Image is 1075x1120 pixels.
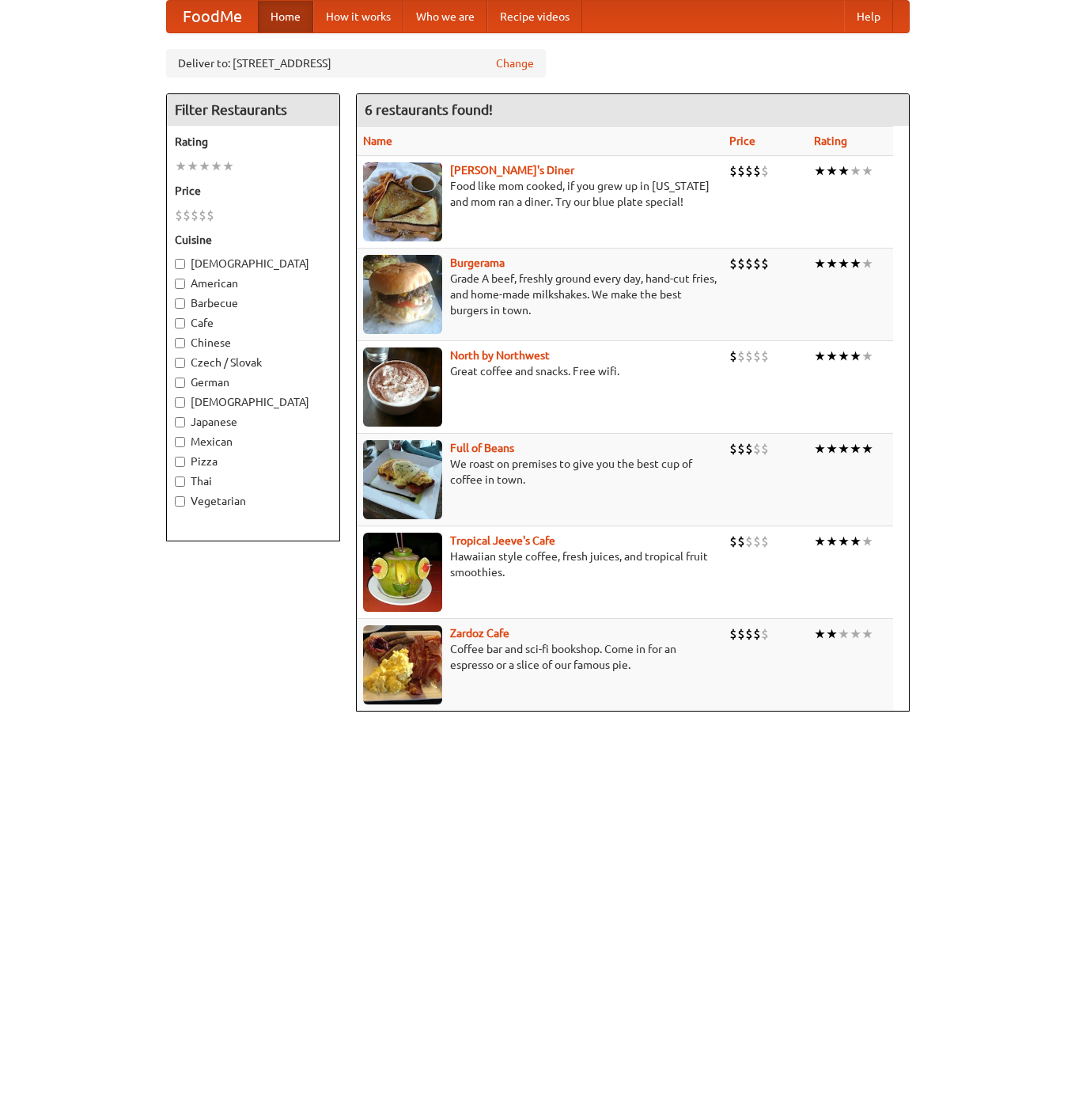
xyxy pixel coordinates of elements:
[363,625,442,704] img: zardoz.jpg
[729,440,737,457] li: $
[175,295,331,311] label: Barbecue
[175,259,185,269] input: [DEMOGRAPHIC_DATA]
[365,102,493,117] ng-pluralize: 6 restaurants found!
[761,162,769,180] li: $
[450,442,514,454] a: Full of Beans
[166,49,546,78] div: Deliver to: [STREET_ADDRESS]
[363,549,717,580] p: Hawaiian style coffee, fresh juices, and tropical fruit smoothies.
[745,162,753,180] li: $
[167,1,258,32] a: FoodMe
[737,162,745,180] li: $
[826,533,838,550] li: ★
[737,255,745,272] li: $
[761,440,769,457] li: $
[199,207,206,224] li: $
[745,255,753,272] li: $
[861,440,873,457] li: ★
[175,374,331,390] label: German
[814,255,826,272] li: ★
[814,533,826,550] li: ★
[363,641,717,673] p: Coffee bar and sci-fi bookshop. Come in for an espresso or a slice of our famous pie.
[838,347,850,365] li: ★
[191,207,199,224] li: $
[450,349,550,362] a: North by Northwest
[850,440,861,457] li: ★
[814,162,826,180] li: ★
[838,533,850,550] li: ★
[826,625,838,643] li: ★
[175,183,331,199] h5: Price
[450,534,555,547] a: Tropical Jeeve's Cafe
[761,533,769,550] li: $
[187,158,199,175] li: ★
[729,135,755,147] a: Price
[175,437,185,447] input: Mexican
[206,207,214,224] li: $
[737,533,745,550] li: $
[753,533,761,550] li: $
[826,440,838,457] li: ★
[450,256,505,269] a: Burgerama
[313,1,403,32] a: How it works
[850,533,861,550] li: ★
[363,162,442,241] img: sallys.jpg
[826,255,838,272] li: ★
[850,347,861,365] li: ★
[850,162,861,180] li: ★
[363,255,442,334] img: burgerama.jpg
[175,158,187,175] li: ★
[175,207,183,224] li: $
[861,347,873,365] li: ★
[761,625,769,643] li: $
[861,255,873,272] li: ★
[175,275,331,291] label: American
[737,440,745,457] li: $
[838,162,850,180] li: ★
[167,94,339,126] h4: Filter Restaurants
[363,440,442,519] img: beans.jpg
[861,162,873,180] li: ★
[844,1,893,32] a: Help
[363,456,717,488] p: We roast on premises to give you the best cup of coffee in town.
[175,279,185,289] input: American
[753,255,761,272] li: $
[761,347,769,365] li: $
[175,457,185,467] input: Pizza
[761,255,769,272] li: $
[175,414,331,430] label: Japanese
[450,627,509,640] a: Zardoz Cafe
[838,255,850,272] li: ★
[753,440,761,457] li: $
[175,397,185,408] input: [DEMOGRAPHIC_DATA]
[850,625,861,643] li: ★
[175,394,331,410] label: [DEMOGRAPHIC_DATA]
[175,134,331,150] h5: Rating
[729,162,737,180] li: $
[175,434,331,450] label: Mexican
[737,625,745,643] li: $
[745,440,753,457] li: $
[450,164,574,177] a: [PERSON_NAME]'s Diner
[363,363,717,379] p: Great coffee and snacks. Free wifi.
[496,55,534,71] a: Change
[222,158,234,175] li: ★
[814,135,847,147] a: Rating
[814,440,826,457] li: ★
[175,335,331,351] label: Chinese
[745,533,753,550] li: $
[737,347,745,365] li: $
[753,347,761,365] li: $
[745,347,753,365] li: $
[175,355,331,370] label: Czech / Slovak
[258,1,313,32] a: Home
[363,271,717,318] p: Grade A beef, freshly ground every day, hand-cut fries, and home-made milkshakes. We make the bes...
[175,454,331,469] label: Pizza
[183,207,191,224] li: $
[210,158,222,175] li: ★
[175,493,331,509] label: Vegetarian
